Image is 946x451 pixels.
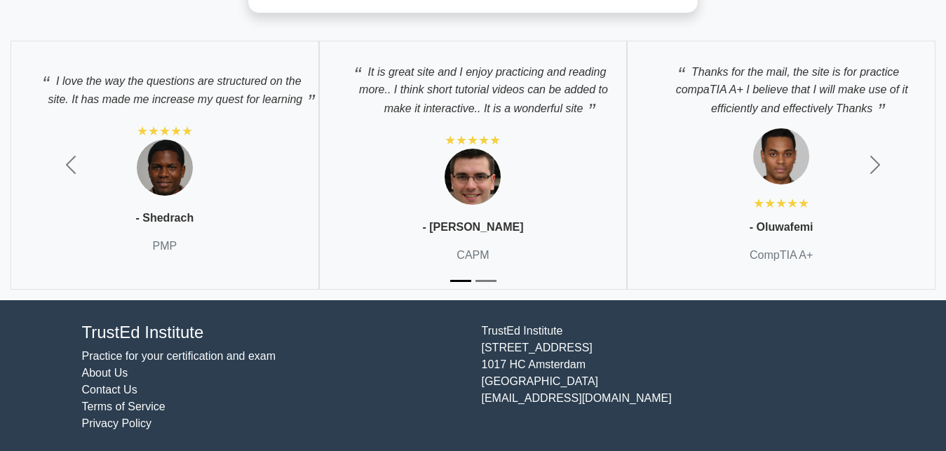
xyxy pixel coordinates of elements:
[475,273,496,289] button: Slide 2
[82,417,152,429] a: Privacy Policy
[152,238,177,255] p: PMP
[334,55,613,118] p: It is great site and I enjoy practicing and reading more.. I think short tutorial videos can be a...
[642,55,921,118] p: Thanks for the mail, the site is for practice compaTIA A+ I believe that I will make use of it ef...
[753,195,809,212] div: ★★★★★
[450,273,471,289] button: Slide 1
[82,367,128,379] a: About Us
[445,149,501,205] img: Testimonial 1
[457,247,489,264] p: CAPM
[82,400,165,412] a: Terms of Service
[25,65,304,109] p: I love the way the questions are structured on the site. It has made me increase my quest for lea...
[445,132,501,149] div: ★★★★★
[750,247,813,264] p: CompTIA A+
[135,210,194,227] p: - Shedrach
[750,219,813,236] p: - Oluwafemi
[137,123,193,140] div: ★★★★★
[753,128,809,184] img: Testimonial 1
[473,323,873,433] div: TrustEd Institute [STREET_ADDRESS] 1017 HC Amsterdam [GEOGRAPHIC_DATA] [EMAIL_ADDRESS][DOMAIN_NAME]
[422,219,523,236] p: - [PERSON_NAME]
[137,140,193,196] img: Testimonial 1
[82,323,465,343] h4: TrustEd Institute
[82,384,137,396] a: Contact Us
[82,350,276,362] a: Practice for your certification and exam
